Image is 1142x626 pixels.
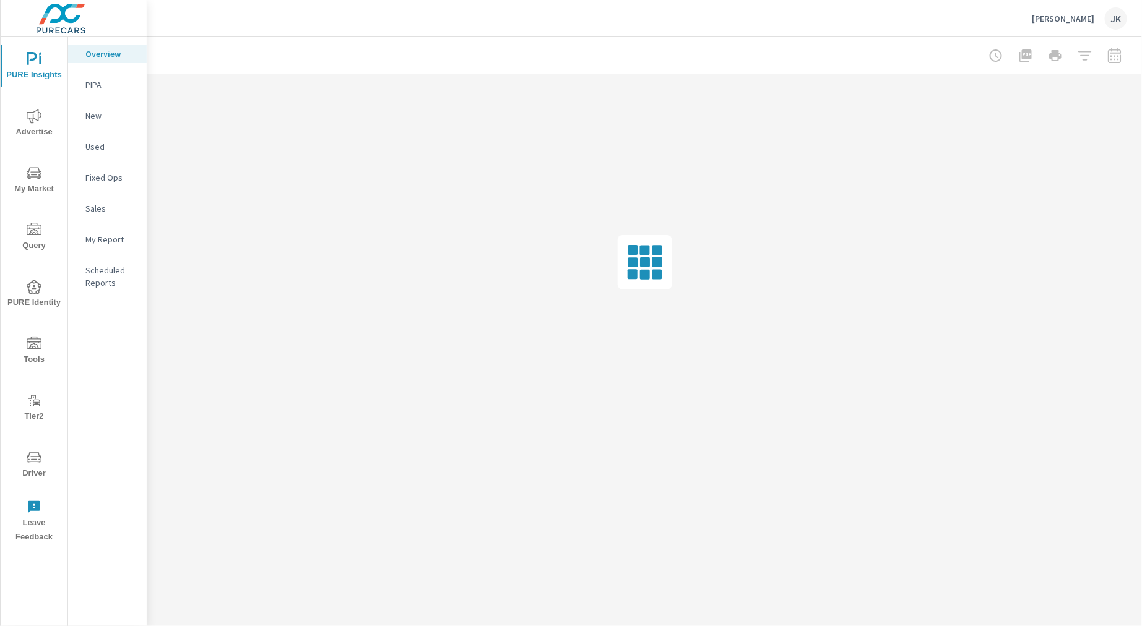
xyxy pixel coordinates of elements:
span: PURE Identity [4,280,64,310]
p: Sales [85,202,137,215]
p: Scheduled Reports [85,264,137,289]
span: Driver [4,450,64,481]
div: My Report [68,230,147,249]
p: My Report [85,233,137,246]
p: Fixed Ops [85,171,137,184]
span: Advertise [4,109,64,139]
p: PIPA [85,79,137,91]
div: New [68,106,147,125]
div: Sales [68,199,147,218]
div: Scheduled Reports [68,261,147,292]
p: [PERSON_NAME] [1032,13,1095,24]
p: Overview [85,48,137,60]
p: Used [85,140,137,153]
div: JK [1105,7,1127,30]
span: Leave Feedback [4,500,64,544]
span: Query [4,223,64,253]
span: Tier2 [4,393,64,424]
span: My Market [4,166,64,196]
div: Fixed Ops [68,168,147,187]
div: Overview [68,45,147,63]
div: nav menu [1,37,67,549]
p: New [85,109,137,122]
div: PIPA [68,75,147,94]
div: Used [68,137,147,156]
span: PURE Insights [4,52,64,82]
span: Tools [4,337,64,367]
